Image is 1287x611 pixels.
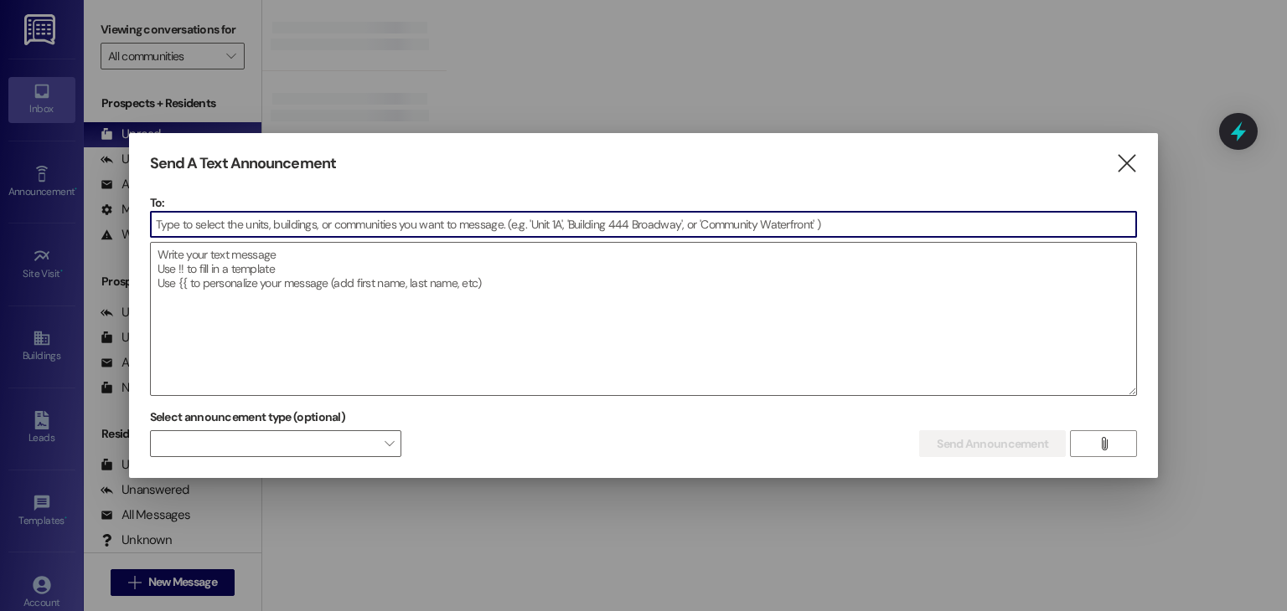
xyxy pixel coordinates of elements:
i:  [1115,155,1138,172]
button: Send Announcement [919,430,1066,457]
i:  [1098,437,1110,450]
h3: Send A Text Announcement [150,154,336,173]
p: To: [150,194,1138,211]
input: Type to select the units, buildings, or communities you want to message. (e.g. 'Unit 1A', 'Buildi... [151,212,1137,237]
span: Send Announcement [937,435,1048,453]
label: Select announcement type (optional) [150,404,346,430]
